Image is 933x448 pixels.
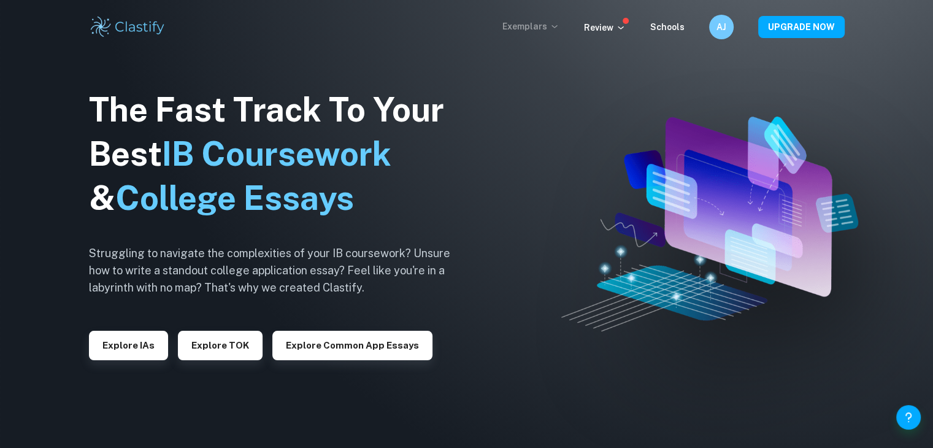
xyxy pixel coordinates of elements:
a: Explore TOK [178,339,263,350]
h1: The Fast Track To Your Best & [89,88,469,220]
p: Exemplars [502,20,559,33]
button: Explore Common App essays [272,331,432,360]
h6: Struggling to navigate the complexities of your IB coursework? Unsure how to write a standout col... [89,245,469,296]
img: Clastify hero [561,117,859,331]
span: College Essays [115,179,354,217]
button: Help and Feedback [896,405,921,430]
a: Explore Common App essays [272,339,432,350]
p: Review [584,21,626,34]
button: AJ [709,15,734,39]
a: Schools [650,22,685,32]
a: Explore IAs [89,339,168,350]
img: Clastify logo [89,15,167,39]
button: UPGRADE NOW [758,16,845,38]
span: IB Coursework [162,134,391,173]
button: Explore IAs [89,331,168,360]
button: Explore TOK [178,331,263,360]
h6: AJ [714,20,728,34]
